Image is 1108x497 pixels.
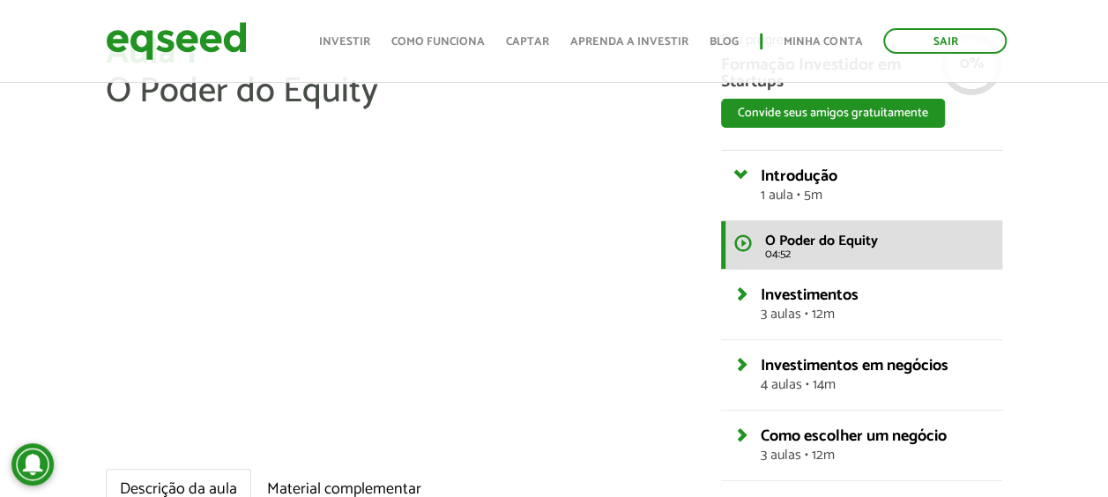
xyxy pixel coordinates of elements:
[761,378,989,392] span: 4 aulas • 14m
[883,28,1007,54] a: Sair
[106,18,247,64] img: EqSeed
[721,56,1002,90] span: Formação Investidor em Startups
[761,282,859,308] span: Investimentos
[761,168,989,203] a: Introdução1 aula • 5m
[761,352,948,379] span: Investimentos em negócios
[765,248,989,260] span: 04:52
[721,221,1002,269] a: O Poder do Equity 04:52
[761,189,989,203] span: 1 aula • 5m
[784,36,862,48] a: Minha conta
[391,36,485,48] a: Como funciona
[761,308,989,322] span: 3 aulas • 12m
[761,358,989,392] a: Investimentos em negócios4 aulas • 14m
[106,63,378,121] span: O Poder do Equity
[721,99,945,128] button: Convide seus amigos gratuitamente
[319,36,370,48] a: Investir
[761,287,989,322] a: Investimentos3 aulas • 12m
[106,129,695,460] iframe: O Poder do Equity
[761,428,989,463] a: Como escolher um negócio3 aulas • 12m
[570,36,688,48] a: Aprenda a investir
[710,36,739,48] a: Blog
[761,163,837,189] span: Introdução
[506,36,549,48] a: Captar
[761,449,989,463] span: 3 aulas • 12m
[765,229,878,253] span: O Poder do Equity
[761,423,947,449] span: Como escolher um negócio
